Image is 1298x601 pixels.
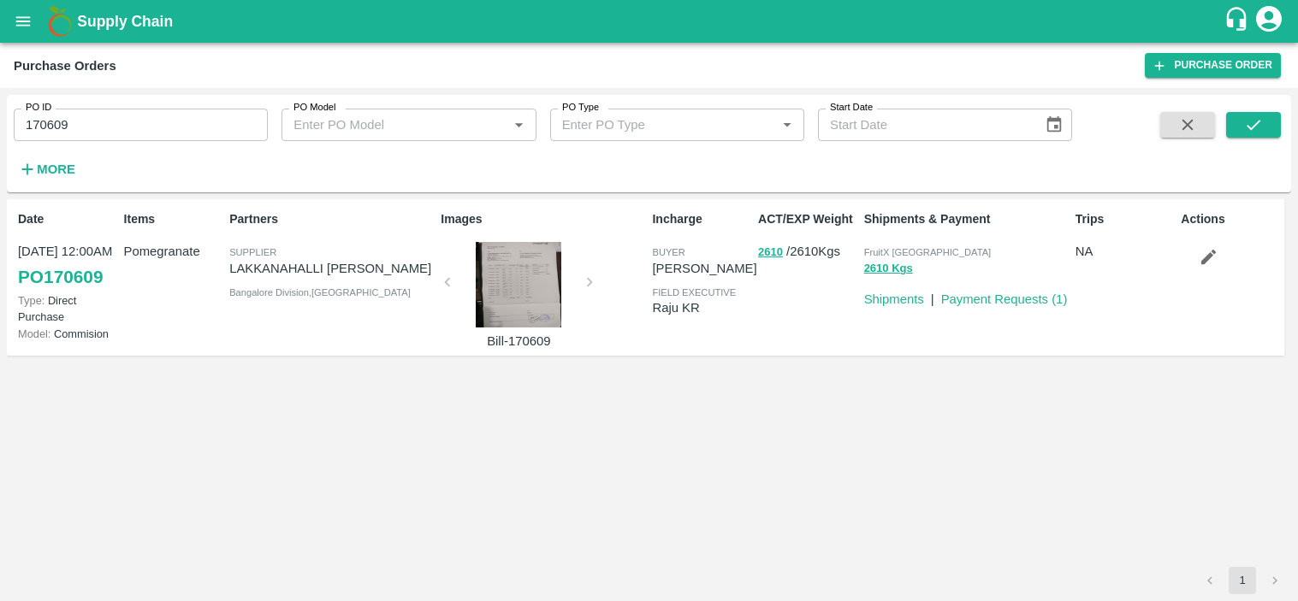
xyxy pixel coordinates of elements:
p: Incharge [652,210,751,228]
a: Supply Chain [77,9,1224,33]
span: Model: [18,327,50,340]
label: PO ID [26,101,51,115]
button: 2610 Kgs [864,259,913,279]
label: Start Date [830,101,873,115]
p: Images [441,210,645,228]
a: PO170609 [18,262,103,292]
p: Partners [229,210,434,228]
button: Open [776,114,798,136]
a: Payment Requests (1) [941,292,1068,306]
p: Bill-170609 [454,332,583,351]
nav: pagination navigation [1194,567,1291,594]
span: Bangalore Division , [GEOGRAPHIC_DATA] [229,287,411,298]
p: Date [18,210,117,228]
div: customer-support [1224,6,1254,37]
p: [DATE] 12:00AM [18,242,117,261]
p: Raju KR [652,298,751,317]
p: / 2610 Kgs [758,242,857,262]
b: Supply Chain [77,13,173,30]
p: Pomegranate [124,242,223,261]
span: FruitX [GEOGRAPHIC_DATA] [864,247,992,257]
p: Shipments & Payment [864,210,1069,228]
p: Items [124,210,223,228]
button: More [14,155,80,184]
p: LAKKANAHALLI [PERSON_NAME] [229,259,434,278]
button: Open [507,114,530,136]
button: Choose date [1038,109,1070,141]
p: ACT/EXP Weight [758,210,857,228]
button: 2610 [758,243,783,262]
button: page 1 [1229,567,1256,594]
button: open drawer [3,2,43,41]
div: | [924,283,934,309]
label: PO Type [562,101,599,115]
input: Start Date [818,109,1031,141]
label: PO Model [293,101,336,115]
p: Direct Purchase [18,292,117,325]
a: Purchase Order [1145,53,1281,78]
a: Shipments [864,292,924,306]
span: buyer [652,247,685,257]
input: Enter PO Type [555,114,749,136]
input: Enter PO Model [287,114,480,136]
p: [PERSON_NAME] [652,259,756,278]
p: NA [1076,242,1175,261]
p: Commision [18,326,117,342]
input: Enter PO ID [14,109,268,141]
div: Purchase Orders [14,55,116,77]
p: Actions [1181,210,1280,228]
span: Type: [18,294,44,307]
span: field executive [652,287,736,298]
div: account of current user [1254,3,1284,39]
strong: More [37,162,75,176]
p: Trips [1076,210,1175,228]
span: Supplier [229,247,276,257]
img: logo [43,4,77,38]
